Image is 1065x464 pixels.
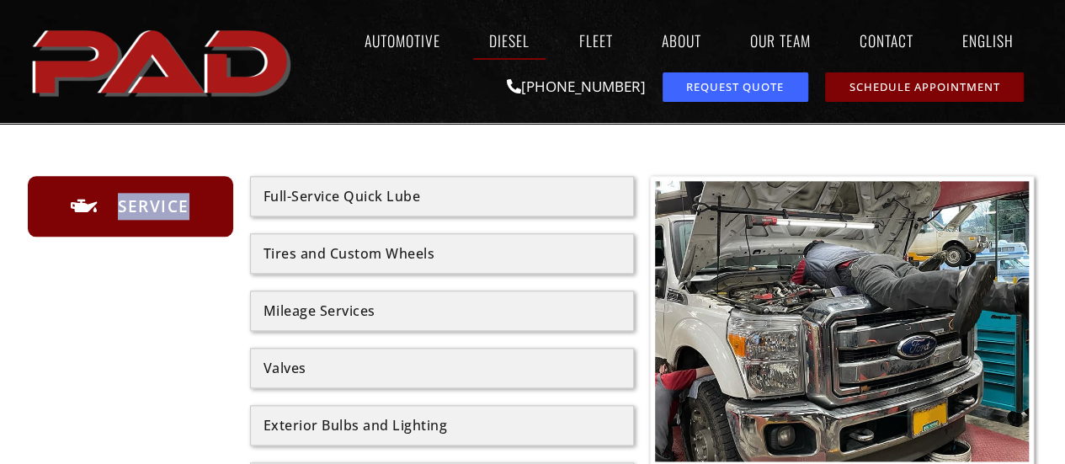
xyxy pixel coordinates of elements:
[264,361,620,375] div: Valves
[645,21,716,60] a: About
[300,21,1037,60] nav: Menu
[843,21,929,60] a: Contact
[507,77,646,96] a: [PHONE_NUMBER]
[264,189,620,203] div: Full-Service Quick Lube
[562,21,628,60] a: Fleet
[686,82,784,93] span: Request Quote
[114,193,189,220] span: Service
[473,21,546,60] a: Diesel
[264,247,620,260] div: Tires and Custom Wheels
[264,419,620,432] div: Exterior Bulbs and Lighting
[264,304,620,317] div: Mileage Services
[655,181,1030,462] img: A mechanic lies on top of a white Ford truck's engine bay while repairing it, with another person...
[27,16,300,107] img: The image shows the word "PAD" in bold, red, uppercase letters with a slight shadow effect.
[27,16,300,107] a: pro automotive and diesel home page
[825,72,1025,102] a: schedule repair or service appointment
[945,21,1037,60] a: English
[733,21,826,60] a: Our Team
[349,21,456,60] a: Automotive
[663,72,808,102] a: request a service or repair quote
[849,82,999,93] span: Schedule Appointment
